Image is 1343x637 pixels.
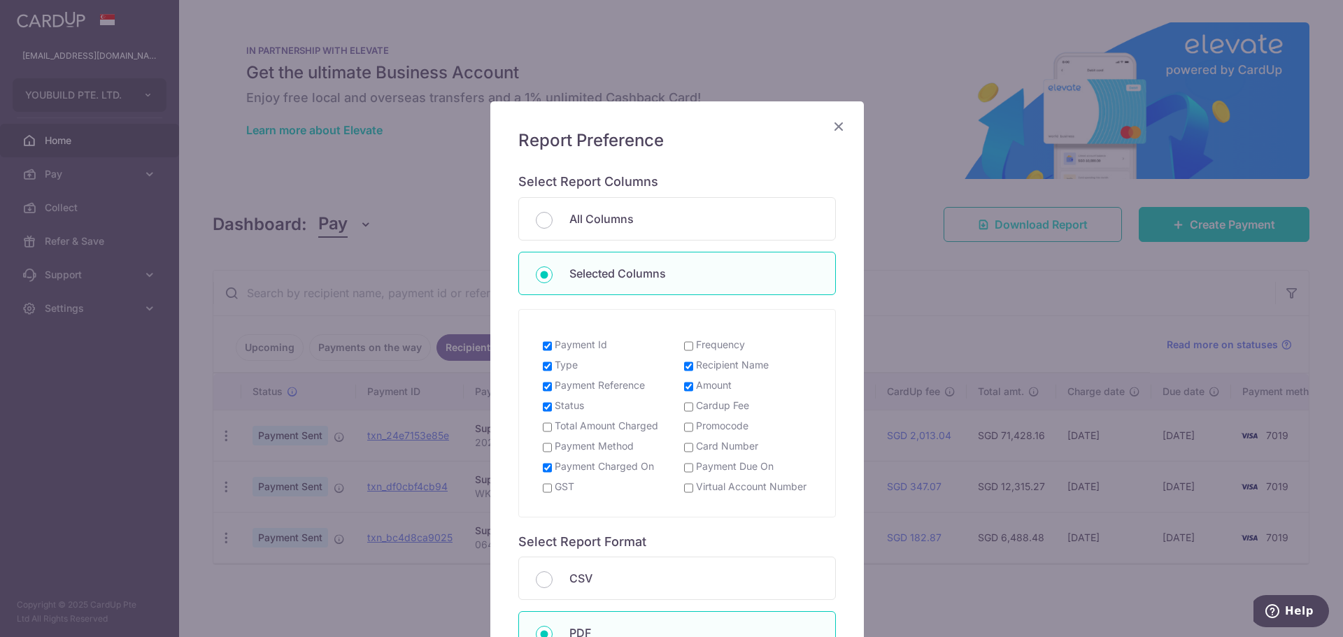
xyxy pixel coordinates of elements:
[696,480,806,494] label: Virtual Account Number
[696,378,732,392] label: Amount
[555,439,634,453] label: Payment Method
[696,399,749,413] label: Cardup Fee
[830,118,847,135] button: Close
[555,419,658,433] label: Total Amount Charged
[696,459,774,473] label: Payment Due On
[555,378,645,392] label: Payment Reference
[696,358,769,372] label: Recipient Name
[555,338,607,352] label: Payment Id
[518,174,836,190] h6: Select Report Columns
[569,570,818,587] p: CSV
[696,439,758,453] label: Card Number
[569,210,818,227] p: All Columns
[555,358,578,372] label: Type
[1253,595,1329,630] iframe: Opens a widget where you can find more information
[518,534,836,550] h6: Select Report Format
[555,459,654,473] label: Payment Charged On
[569,265,818,282] p: Selected Columns
[518,129,836,152] h5: Report Preference
[696,338,745,352] label: Frequency
[696,419,748,433] label: Promocode
[555,480,574,494] label: GST
[555,399,584,413] label: Status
